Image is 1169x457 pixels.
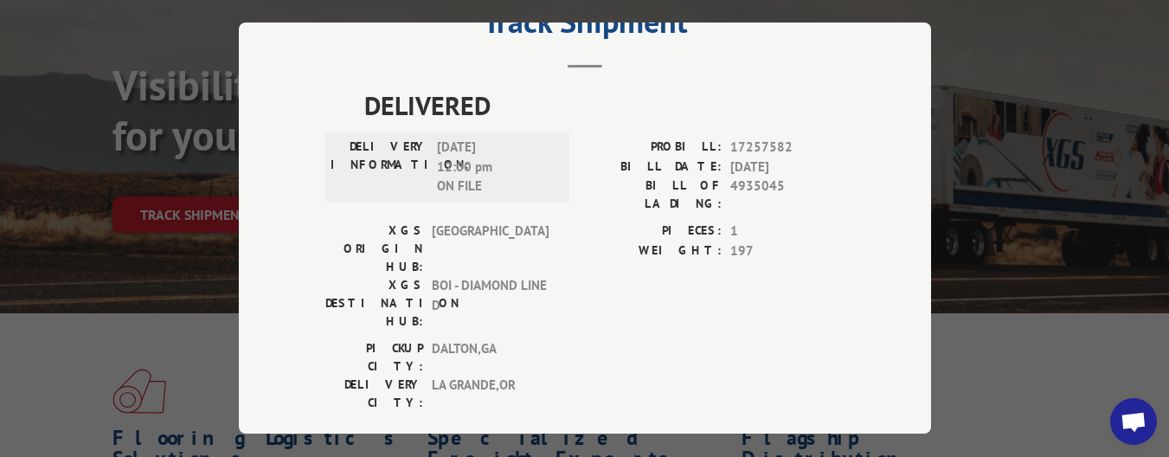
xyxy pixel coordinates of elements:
[585,222,722,241] label: PIECES:
[325,222,423,276] label: XGS ORIGIN HUB:
[585,177,722,213] label: BILL OF LADING:
[730,177,845,213] span: 4935045
[585,241,722,261] label: WEIGHT:
[585,138,722,158] label: PROBILL:
[432,376,549,412] span: LA GRANDE , OR
[325,276,423,331] label: XGS DESTINATION HUB:
[331,138,428,196] label: DELIVERY INFORMATION:
[325,10,845,42] h2: Track Shipment
[432,222,549,276] span: [GEOGRAPHIC_DATA]
[325,339,423,376] label: PICKUP CITY:
[730,222,845,241] span: 1
[730,138,845,158] span: 17257582
[730,241,845,261] span: 197
[437,138,554,196] span: [DATE] 12:00 pm ON FILE
[585,158,722,177] label: BILL DATE:
[364,86,845,125] span: DELIVERED
[432,276,549,331] span: BOI - DIAMOND LINE D
[1110,398,1157,445] div: Open chat
[730,158,845,177] span: [DATE]
[325,376,423,412] label: DELIVERY CITY:
[432,339,549,376] span: DALTON , GA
